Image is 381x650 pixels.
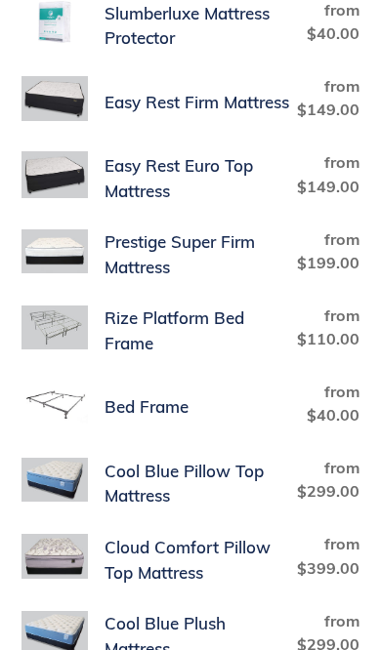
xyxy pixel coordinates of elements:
a: Cool Blue Pillow Top Mattress [21,456,360,510]
a: Rize Platform Bed Frame [21,304,360,358]
a: Easy Rest Euro Top Mattress [21,150,360,205]
a: Bed Frame [21,380,360,434]
a: Cloud Comfort Pillow Top Mattress [21,532,360,587]
a: Prestige Super Firm Mattress [21,227,360,282]
a: Easy Rest Firm Mattress [21,74,360,129]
